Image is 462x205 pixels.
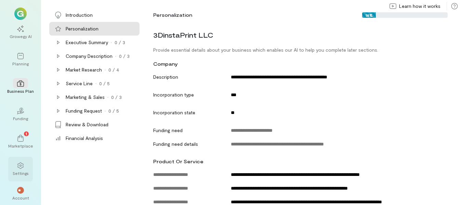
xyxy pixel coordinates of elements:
div: 3DinstaPrint LLC [149,27,448,42]
div: 0 / 3 [119,53,130,60]
div: Growegy AI [10,34,32,39]
div: Market Research [66,66,102,73]
div: Marketing & Sales [66,94,105,101]
div: Personalization [66,25,98,32]
a: Funding [8,102,33,127]
div: Description [149,72,224,80]
span: product or service [153,158,203,164]
div: · [111,39,112,46]
div: Provide essential details about your business which enables our AI to help you complete later sec... [149,47,448,53]
a: Business Plan [8,75,33,99]
a: Growegy AI [8,20,33,44]
div: Planning [12,61,29,66]
div: 0 / 3 [111,94,122,101]
div: Incorporation state [149,107,224,116]
div: 0 / 5 [99,80,110,87]
div: 0 / 5 [108,107,119,114]
div: · [95,80,96,87]
div: · [115,53,116,60]
div: 0 / 3 [115,39,125,46]
div: Settings [13,170,29,176]
div: · [105,66,106,73]
div: Funding need [149,125,224,134]
a: Marketplace [8,129,33,154]
span: Learn how it works [399,3,440,10]
div: 0 / 4 [108,66,119,73]
a: Settings [8,157,33,181]
div: Introduction [66,12,93,18]
div: Marketplace [8,143,33,149]
div: Funding Request [66,107,102,114]
div: Financial Analysis [66,135,103,142]
div: Service Line [66,80,93,87]
div: Executive Summary [66,39,108,46]
div: · [105,107,106,114]
a: Planning [8,47,33,72]
div: Personalization [153,12,192,18]
span: company [153,61,178,67]
div: Incorporation type [149,89,224,98]
span: 1 [26,130,27,137]
div: Company Description [66,53,113,60]
div: Review & Download [66,121,108,128]
div: Funding [13,116,28,121]
div: Business Plan [7,88,34,94]
div: Funding need details [149,139,224,148]
div: Account [12,195,29,201]
div: · [107,94,108,101]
